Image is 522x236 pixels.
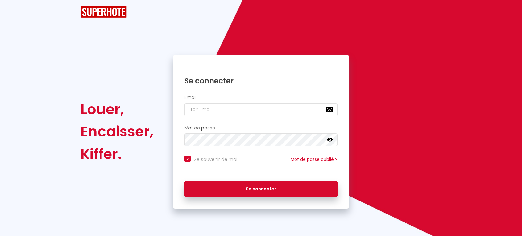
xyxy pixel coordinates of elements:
input: Ton Email [184,103,338,116]
h2: Email [184,95,338,100]
div: Encaisser, [81,120,153,143]
a: Mot de passe oublié ? [291,156,338,162]
button: Se connecter [184,181,338,197]
h2: Mot de passe [184,125,338,131]
div: Louer, [81,98,153,120]
h1: Se connecter [184,76,338,86]
div: Kiffer. [81,143,153,165]
img: SuperHote logo [81,6,127,18]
